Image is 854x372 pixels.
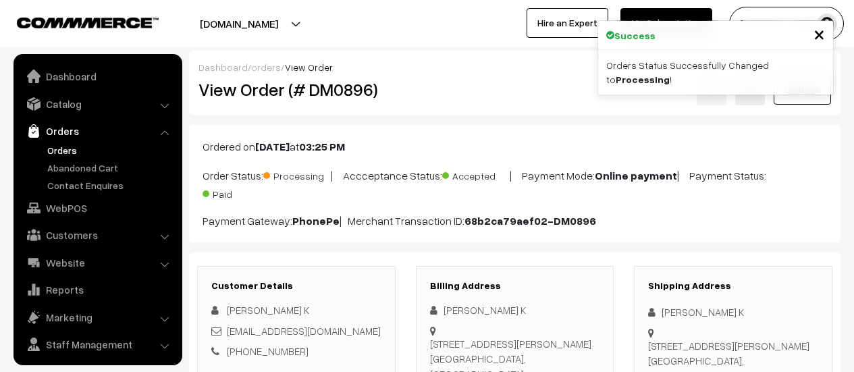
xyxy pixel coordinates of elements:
a: Orders [17,119,178,143]
a: Hire an Expert [527,8,608,38]
span: Paid [203,184,270,201]
a: Reports [17,277,178,302]
a: Website [17,250,178,275]
a: [PHONE_NUMBER] [227,345,309,357]
a: WebPOS [17,196,178,220]
button: [PERSON_NAME] [729,7,844,41]
div: Orders Status Successfully Changed to ! [598,50,833,95]
div: [PERSON_NAME] K [648,304,818,320]
a: COMMMERCE [17,14,135,30]
img: COMMMERCE [17,18,159,28]
button: [DOMAIN_NAME] [153,7,325,41]
a: [EMAIL_ADDRESS][DOMAIN_NAME] [227,325,381,337]
span: Accepted [442,165,510,183]
a: Dashboard [17,64,178,88]
a: Catalog [17,92,178,116]
span: View Order [285,61,333,73]
a: Dashboard [198,61,248,73]
h3: Billing Address [430,280,600,292]
a: orders [251,61,281,73]
b: 68b2ca79aef02-DM0896 [464,214,596,228]
b: Online payment [595,169,677,182]
h3: Customer Details [211,280,381,292]
div: / / [198,60,831,74]
a: Staff Management [17,332,178,356]
strong: Success [614,28,656,43]
h2: View Order (# DM0896) [198,79,396,100]
a: Abandoned Cart [44,161,178,175]
a: Contact Enquires [44,178,178,192]
p: Order Status: | Accceptance Status: | Payment Mode: | Payment Status: [203,165,827,202]
a: Marketing [17,305,178,329]
span: Processing [263,165,331,183]
img: user [817,14,837,34]
button: Close [813,24,825,44]
a: My Subscription [620,8,712,38]
b: PhonePe [292,214,340,228]
a: Customers [17,223,178,247]
span: × [813,21,825,46]
p: Ordered on at [203,138,827,155]
h3: Shipping Address [648,280,818,292]
span: [PERSON_NAME] K [227,304,309,316]
b: [DATE] [255,140,290,153]
a: Orders [44,143,178,157]
p: Payment Gateway: | Merchant Transaction ID: [203,213,827,229]
strong: Processing [616,74,670,85]
b: 03:25 PM [299,140,345,153]
div: [PERSON_NAME] K [430,302,600,318]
